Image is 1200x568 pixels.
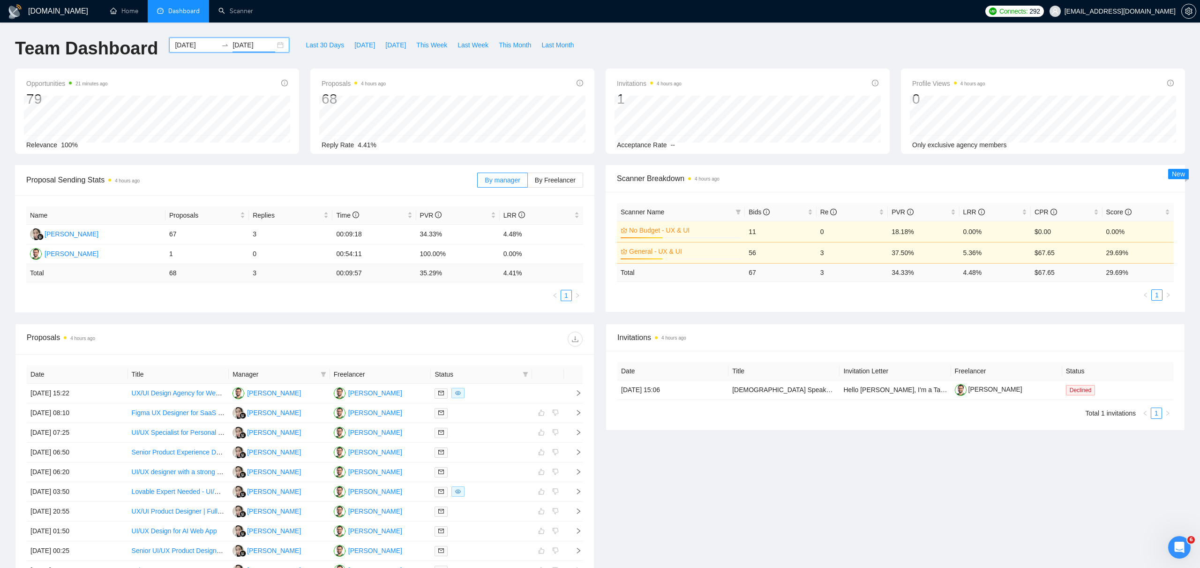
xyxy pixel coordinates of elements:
[7,4,22,19] img: logo
[1168,536,1191,559] iframe: Intercom live chat
[247,486,301,497] div: [PERSON_NAME]
[232,407,244,419] img: RR
[229,365,330,384] th: Manager
[319,367,328,381] span: filter
[61,141,78,149] span: 100%
[568,409,582,416] span: right
[617,78,682,89] span: Invitations
[332,244,416,264] td: 00:54:11
[115,178,140,183] time: 4 hours ago
[888,221,959,242] td: 18.18%
[348,388,402,398] div: [PERSON_NAME]
[568,335,582,343] span: download
[334,428,402,436] a: SA[PERSON_NAME]
[734,205,743,219] span: filter
[1066,385,1095,395] span: Declined
[912,78,985,89] span: Profile Views
[955,386,1022,393] a: [PERSON_NAME]
[27,384,128,403] td: [DATE] 15:22
[575,293,580,298] span: right
[240,471,246,478] img: gigradar-bm.png
[621,227,627,234] span: crown
[745,263,816,281] td: 67
[732,386,1128,394] a: [DEMOGRAPHIC_DATA] Speakers of French ([GEOGRAPHIC_DATA]) – Talent Bench for Future Managed Servi...
[128,443,229,462] td: Senior Product Experience Designer (Enterprise SaaS – Insights, Planning, Optimization)
[348,408,402,418] div: [PERSON_NAME]
[438,508,444,514] span: mail
[955,384,967,396] img: c1iYCZGObEXH8_EbFk0iAwUez4LCyjl_Koip9J-Waf6pr7OEaw8YBFzbqS-zN6rSov
[26,90,108,108] div: 79
[435,369,519,379] span: Status
[617,380,728,400] td: [DATE] 15:06
[552,293,558,298] span: left
[1162,289,1174,301] li: Next Page
[334,387,345,399] img: SA
[175,40,217,50] input: Start date
[503,212,525,219] span: LRR
[348,506,402,516] div: [PERSON_NAME]
[354,40,375,50] span: [DATE]
[247,545,301,556] div: [PERSON_NAME]
[1165,292,1171,298] span: right
[1140,408,1151,419] button: left
[218,7,253,15] a: searchScanner
[817,242,888,263] td: 3
[617,263,745,281] td: Total
[128,502,229,522] td: UX/UI Product Designer | Full Time, Remote
[888,242,959,263] td: 37.50%
[26,206,165,225] th: Name
[629,225,739,235] a: No Budget - UX & UI
[912,90,985,108] div: 0
[157,8,164,14] span: dashboard
[165,225,249,244] td: 67
[232,468,301,475] a: RR[PERSON_NAME]
[332,225,416,244] td: 00:09:18
[485,176,520,184] span: By manager
[840,362,951,380] th: Invitation Letter
[253,210,322,220] span: Replies
[438,449,444,455] span: mail
[500,225,583,244] td: 4.48%
[728,362,840,380] th: Title
[420,212,442,219] span: PVR
[1031,242,1102,263] td: $67.65
[745,242,816,263] td: 56
[334,447,345,458] img: SA
[536,38,579,53] button: Last Month
[960,263,1031,281] td: 4.48 %
[240,530,246,537] img: gigradar-bm.png
[240,511,246,517] img: gigradar-bm.png
[1181,4,1196,19] button: setting
[334,487,402,495] a: SA[PERSON_NAME]
[348,467,402,477] div: [PERSON_NAME]
[322,78,386,89] span: Proposals
[334,466,345,478] img: SA
[1143,292,1148,298] span: left
[1151,408,1162,418] a: 1
[960,81,985,86] time: 4 hours ago
[1050,209,1057,215] span: info-circle
[306,40,344,50] span: Last 30 Days
[978,209,985,215] span: info-circle
[385,40,406,50] span: [DATE]
[817,221,888,242] td: 0
[1140,289,1151,301] button: left
[232,447,244,458] img: RR
[334,527,402,534] a: SA[PERSON_NAME]
[1140,289,1151,301] li: Previous Page
[232,546,301,554] a: RR[PERSON_NAME]
[247,447,301,457] div: [PERSON_NAME]
[321,371,326,377] span: filter
[1151,408,1162,419] li: 1
[132,527,217,535] a: UI/UX Design for AI Web App
[416,225,500,244] td: 34.33%
[661,335,686,341] time: 4 hours ago
[541,40,574,50] span: Last Month
[820,208,837,216] span: Re
[27,482,128,502] td: [DATE] 03:50
[128,482,229,502] td: Lovable Expert Needed - UI/UX Cleanup + System Prompt Update
[380,38,411,53] button: [DATE]
[232,487,301,495] a: RR[PERSON_NAME]
[521,367,530,381] span: filter
[132,488,325,495] a: Lovable Expert Needed - UI/UX Cleanup + System Prompt Update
